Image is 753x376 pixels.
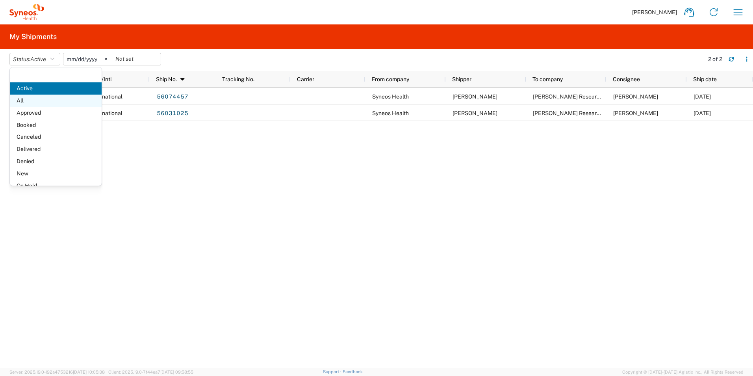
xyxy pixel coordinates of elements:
[452,76,471,82] span: Shipper
[156,91,189,103] a: 56074457
[372,93,409,100] span: Syneos Health
[613,110,658,116] span: Gina Marie Donelly
[9,53,60,65] button: Status:Active
[533,93,619,100] span: Illingworth Research Group
[372,110,409,116] span: Syneos Health
[30,56,46,62] span: Active
[108,370,193,374] span: Client: 2025.19.0-7f44ea7
[622,369,744,376] span: Copyright © [DATE]-[DATE] Agistix Inc., All Rights Reserved
[90,110,122,116] span: International
[10,143,102,155] span: Delivered
[613,76,640,82] span: Consignee
[10,82,102,95] span: Active
[73,370,105,374] span: [DATE] 10:05:38
[343,369,363,374] a: Feedback
[297,76,314,82] span: Carrier
[533,110,619,116] span: Illingworth Research Group
[632,9,677,16] span: [PERSON_NAME]
[10,131,102,143] span: Canceled
[708,56,722,63] div: 2 of 2
[693,76,717,82] span: Ship date
[90,93,122,100] span: International
[156,76,177,82] span: Ship No.
[694,93,711,100] span: 07/01/2025
[9,32,57,41] h2: My Shipments
[323,369,343,374] a: Support
[10,107,102,119] span: Approved
[10,180,102,192] span: On Hold
[453,110,497,116] span: Jessie Gunter
[10,95,102,107] span: All
[372,76,409,82] span: From company
[613,93,658,100] span: Jennifer Harrison
[10,168,102,180] span: New
[453,93,497,100] span: Jessie Gunter
[156,107,189,120] a: 56031025
[694,110,711,116] span: 07/03/2025
[112,53,161,65] input: Not set
[10,119,102,131] span: Booked
[160,370,193,374] span: [DATE] 09:58:55
[532,76,563,82] span: To company
[9,370,105,374] span: Server: 2025.19.0-192a4753216
[10,155,102,168] span: Denied
[63,53,112,65] input: Not set
[222,76,254,82] span: Tracking No.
